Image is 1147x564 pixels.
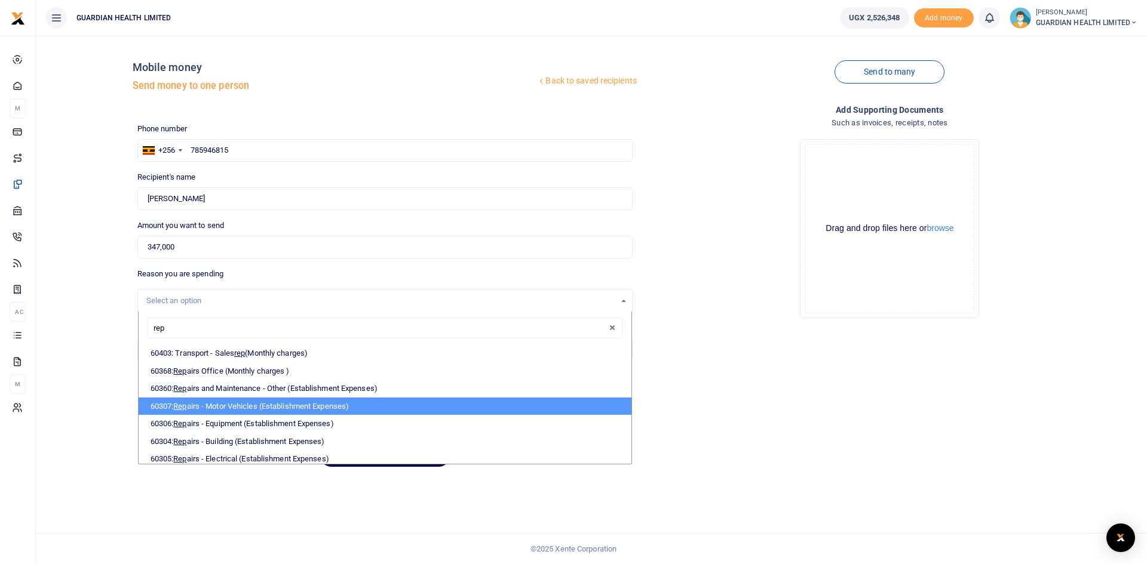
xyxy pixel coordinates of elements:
a: logo-small logo-large logo-large [11,13,25,22]
div: Uganda: +256 [138,140,186,161]
a: Back to saved recipients [536,70,637,92]
div: Open Intercom Messenger [1106,523,1135,552]
span: UGX 2,526,348 [849,12,900,24]
input: Enter phone number [137,139,633,162]
li: M [10,98,26,118]
a: Send to many [835,60,944,84]
span: Rep [173,384,186,393]
li: 60360: airs and Maintenance - Other (Establishment Expenses) [139,380,631,397]
li: 60306: airs - Equipment (Establishment Expenses) [139,415,631,433]
a: UGX 2,526,348 [840,7,909,29]
li: 60305: airs - Electrical (Establishment Expenses) [139,450,631,468]
li: M [10,374,26,394]
h4: Such as invoices, receipts, notes [642,116,1137,130]
span: Rep [173,366,186,375]
label: Phone number [137,123,187,135]
input: UGX [137,236,633,258]
span: Rep [173,437,186,446]
label: Recipient's name [137,171,196,183]
h4: Mobile money [133,61,537,74]
span: rep [234,349,245,357]
span: GUARDIAN HEALTH LIMITED [1036,17,1137,28]
img: logo-small [11,11,25,26]
div: +256 [158,144,175,156]
li: Toup your wallet [914,8,974,28]
label: Amount you want to send [137,220,224,232]
input: Loading name... [137,187,633,210]
div: File Uploader [800,139,979,318]
button: browse [927,224,953,232]
label: Reason you are spending [137,268,223,280]
h4: Add supporting Documents [642,103,1137,116]
a: Add money [914,13,974,21]
img: profile-user [1010,7,1031,29]
li: Ac [10,302,26,322]
span: Rep [173,454,186,463]
li: 60307: airs - Motor Vehicles (Establishment Expenses) [139,397,631,415]
h5: Send money to one person [133,80,537,92]
small: [PERSON_NAME] [1036,8,1137,18]
span: Add money [914,8,974,28]
li: 60304: airs - Building (Establishment Expenses) [139,433,631,451]
span: Rep [173,402,186,411]
li: Wallet ballance [835,7,913,29]
div: Drag and drop files here or [805,223,974,234]
input: Enter extra information [137,338,633,361]
li: 60403: Transport - Sales (Monthly charges) [139,344,631,362]
label: Memo for this transaction (Your recipient will see this) [137,322,324,334]
span: GUARDIAN HEALTH LIMITED [72,13,176,23]
div: Select an option [146,295,615,307]
a: profile-user [PERSON_NAME] GUARDIAN HEALTH LIMITED [1010,7,1137,29]
li: 60368: airs Office (Monthly charges ) [139,362,631,380]
span: Rep [173,419,186,428]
